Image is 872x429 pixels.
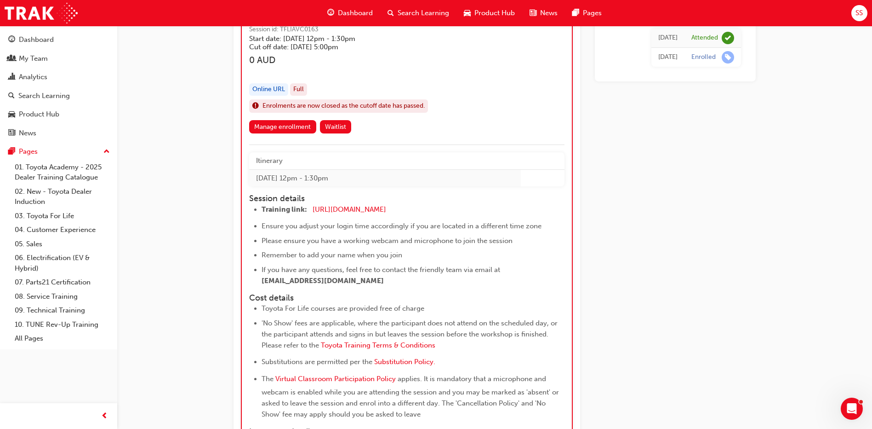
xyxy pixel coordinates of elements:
span: up-icon [103,146,110,158]
span: Remember to add your name when you join [262,251,402,259]
span: Dashboard [338,8,373,18]
a: pages-iconPages [565,4,609,23]
span: learningRecordVerb_ATTEND-icon [722,32,734,44]
iframe: Intercom live chat [841,398,863,420]
a: 07. Parts21 Certification [11,275,114,290]
div: Pages [19,146,38,157]
a: 09. Technical Training [11,303,114,318]
div: Search Learning [18,91,70,101]
a: Analytics [4,69,114,86]
button: SS [851,5,867,21]
div: Enrolled [691,53,716,62]
a: car-iconProduct Hub [456,4,522,23]
span: Waitlist [325,123,346,131]
span: 'No Show' fees are applicable, where the participant does not attend on the scheduled day, or the... [262,319,559,349]
a: 06. Electrification (EV & Hybrid) [11,251,114,275]
span: learningRecordVerb_ENROLL-icon [722,51,734,64]
div: Dashboard [19,35,54,45]
a: 08. Service Training [11,290,114,304]
span: Search Learning [398,8,449,18]
a: search-iconSearch Learning [380,4,456,23]
span: search-icon [388,7,394,19]
img: Trak [5,3,78,23]
span: chart-icon [8,73,15,81]
div: Analytics [19,72,47,82]
td: [DATE] 12pm - 1:30pm [249,169,521,186]
a: Toyota Training Terms & Conditions [321,341,435,349]
h4: Session details [249,194,548,204]
a: Product Hub [4,106,114,123]
span: people-icon [8,55,15,63]
a: All Pages [11,331,114,346]
span: Pages [583,8,602,18]
span: [EMAIL_ADDRESS][DOMAIN_NAME] [262,277,384,285]
a: 01. Toyota Academy - 2025 Dealer Training Catalogue [11,160,114,185]
span: News [540,8,558,18]
span: Training link: [262,205,307,214]
div: Attended [691,34,718,42]
a: News [4,125,114,142]
span: car-icon [8,110,15,119]
span: Substitutions are permitted per the [262,358,372,366]
h3: 0 AUD [249,55,489,65]
span: exclaim-icon [252,100,259,112]
span: pages-icon [8,148,15,156]
button: Waitlist [320,120,352,133]
span: guage-icon [327,7,334,19]
div: My Team [19,53,48,64]
span: applies. It is mandatory that a microphone and webcam is enabled while you are attending the sess... [262,375,561,418]
a: Virtual Classroom Participation Policy [275,375,396,383]
button: Pages [4,143,114,160]
th: Itinerary [249,152,521,169]
span: guage-icon [8,36,15,44]
span: pages-icon [572,7,579,19]
span: prev-icon [101,411,108,422]
a: [URL][DOMAIN_NAME] [313,205,386,214]
span: The [262,375,274,383]
button: DashboardMy TeamAnalyticsSearch LearningProduct HubNews [4,29,114,143]
span: Product Hub [474,8,515,18]
a: 05. Sales [11,237,114,251]
button: Toyota For Life In Action - Virtual ClassroomSession id: TFLIAVC0163Start date: [DATE] 12pm - 1:3... [249,6,564,137]
h4: Cost details [249,293,564,303]
span: Ensure you adjust your login time accordingly if you are located in a different time zone [262,222,541,230]
span: Enrolments are now closed as the cutoff date has passed. [262,101,425,111]
h5: Start date: [DATE] 12pm - 1:30pm [249,35,474,43]
div: Full [290,83,307,96]
span: Toyota For Life courses are provided free of charge [262,304,424,313]
a: Substitution Policy. [374,358,435,366]
div: Product Hub [19,109,59,120]
a: Dashboard [4,31,114,48]
a: news-iconNews [522,4,565,23]
a: 03. Toyota For Life [11,209,114,223]
a: 04. Customer Experience [11,223,114,237]
a: 02. New - Toyota Dealer Induction [11,185,114,209]
span: news-icon [530,7,536,19]
span: search-icon [8,92,15,100]
span: news-icon [8,129,15,138]
span: Please ensure you have a working webcam and microphone to join the session [262,237,513,245]
a: Search Learning [4,87,114,104]
div: Wed Oct 26 2022 00:00:00 GMT+1000 (Australian Eastern Standard Time) [658,52,678,63]
h5: Cut off date: [DATE] 5:00pm [249,43,474,51]
div: News [19,128,36,139]
a: Manage enrollment [249,120,316,133]
span: If you have any questions, feel free to contact the friendly team via email at [262,266,500,274]
a: guage-iconDashboard [320,4,380,23]
a: My Team [4,50,114,67]
span: car-icon [464,7,471,19]
span: SS [855,8,863,18]
div: Online URL [249,83,288,96]
a: 10. TUNE Rev-Up Training [11,318,114,332]
div: Wed Nov 09 2022 00:00:00 GMT+1000 (Australian Eastern Standard Time) [658,33,678,43]
span: Session id: TFLIAVC0163 [249,24,489,35]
